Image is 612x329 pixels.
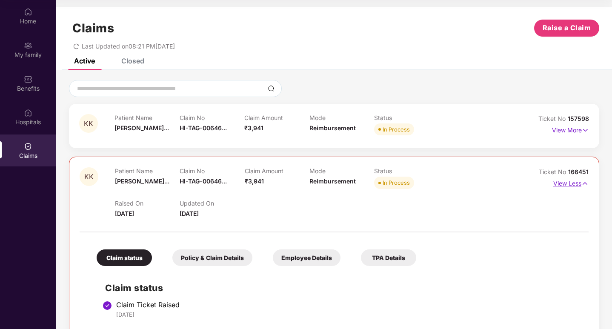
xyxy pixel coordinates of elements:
span: HI-TAG-00646... [180,177,227,185]
img: svg+xml;base64,PHN2ZyBpZD0iSG9tZSIgeG1sbnM9Imh0dHA6Ly93d3cudzMub3JnLzIwMDAvc3ZnIiB3aWR0aD0iMjAiIG... [24,8,32,16]
img: svg+xml;base64,PHN2ZyBpZD0iU2VhcmNoLTMyeDMyIiB4bWxucz0iaHR0cDovL3d3dy53My5vcmcvMjAwMC9zdmciIHdpZH... [268,85,275,92]
span: Last Updated on 08:21 PM[DATE] [82,43,175,50]
button: Raise a Claim [534,20,599,37]
div: Claim Ticket Raised [116,300,580,309]
p: Status [374,114,439,121]
span: Ticket No [538,115,568,122]
p: View More [552,123,589,135]
span: ₹3,941 [244,124,263,132]
img: svg+xml;base64,PHN2ZyB4bWxucz0iaHR0cDovL3d3dy53My5vcmcvMjAwMC9zdmciIHdpZHRoPSIxNyIgaGVpZ2h0PSIxNy... [582,126,589,135]
p: Status [374,167,439,175]
p: Mode [309,114,375,121]
h2: Claim status [105,281,580,295]
div: Active [74,57,95,65]
div: Claim status [97,249,152,266]
img: svg+xml;base64,PHN2ZyBpZD0iSG9zcGl0YWxzIiB4bWxucz0iaHR0cDovL3d3dy53My5vcmcvMjAwMC9zdmciIHdpZHRoPS... [24,109,32,117]
span: KK [84,120,93,127]
span: [PERSON_NAME]... [115,177,169,185]
p: Claim Amount [244,114,309,121]
span: 166451 [568,168,589,175]
span: Reimbursement [309,177,356,185]
h1: Claims [72,21,114,35]
span: [PERSON_NAME]... [114,124,169,132]
span: [DATE] [180,210,199,217]
img: svg+xml;base64,PHN2ZyB3aWR0aD0iMjAiIGhlaWdodD0iMjAiIHZpZXdCb3g9IjAgMCAyMCAyMCIgZmlsbD0ibm9uZSIgeG... [24,41,32,50]
span: Reimbursement [309,124,356,132]
div: [DATE] [116,311,580,318]
p: Claim Amount [245,167,309,175]
img: svg+xml;base64,PHN2ZyBpZD0iU3RlcC1Eb25lLTMyeDMyIiB4bWxucz0iaHR0cDovL3d3dy53My5vcmcvMjAwMC9zdmciIH... [102,300,112,311]
span: Ticket No [539,168,568,175]
div: TPA Details [361,249,416,266]
div: In Process [383,125,410,134]
span: KK [84,173,94,180]
img: svg+xml;base64,PHN2ZyBpZD0iQ2xhaW0iIHhtbG5zPSJodHRwOi8vd3d3LnczLm9yZy8yMDAwL3N2ZyIgd2lkdGg9IjIwIi... [24,142,32,151]
p: Patient Name [114,114,180,121]
span: 157598 [568,115,589,122]
p: Raised On [115,200,180,207]
span: [DATE] [115,210,134,217]
div: Closed [121,57,144,65]
div: Employee Details [273,249,340,266]
p: Claim No [180,114,245,121]
p: Updated On [180,200,244,207]
span: redo [73,43,79,50]
span: ₹3,941 [245,177,264,185]
p: Claim No [180,167,244,175]
p: Mode [309,167,374,175]
div: Policy & Claim Details [172,249,252,266]
span: Raise a Claim [543,23,591,33]
img: svg+xml;base64,PHN2ZyB4bWxucz0iaHR0cDovL3d3dy53My5vcmcvMjAwMC9zdmciIHdpZHRoPSIxNyIgaGVpZ2h0PSIxNy... [581,179,589,188]
span: HI-TAG-00646... [180,124,227,132]
p: View Less [553,177,589,188]
img: svg+xml;base64,PHN2ZyBpZD0iQmVuZWZpdHMiIHhtbG5zPSJodHRwOi8vd3d3LnczLm9yZy8yMDAwL3N2ZyIgd2lkdGg9Ij... [24,75,32,83]
p: Patient Name [115,167,180,175]
div: In Process [383,178,410,187]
